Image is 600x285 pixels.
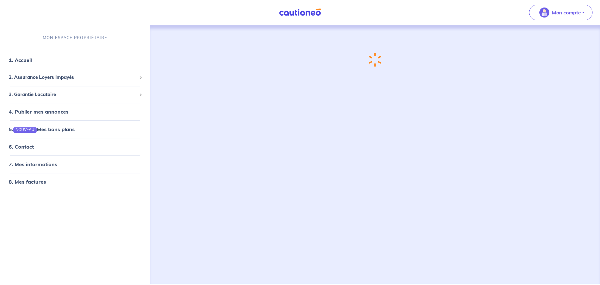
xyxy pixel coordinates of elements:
[9,144,34,150] a: 6. Contact
[277,8,323,16] img: Cautioneo
[2,71,147,84] div: 2. Assurance Loyers Impayés
[9,161,57,167] a: 7. Mes informations
[9,91,137,98] span: 3. Garantie Locataire
[9,126,75,132] a: 5.NOUVEAUMes bons plans
[529,5,592,20] button: illu_account_valid_menu.svgMon compte
[9,109,68,115] a: 4. Publier mes annonces
[2,54,147,66] div: 1. Accueil
[2,140,147,153] div: 6. Contact
[2,176,147,188] div: 8. Mes factures
[2,89,147,101] div: 3. Garantie Locataire
[9,179,46,185] a: 8. Mes factures
[2,123,147,135] div: 5.NOUVEAUMes bons plans
[368,52,382,67] img: loading-spinner
[43,35,107,41] p: MON ESPACE PROPRIÉTAIRE
[539,8,549,18] img: illu_account_valid_menu.svg
[9,57,32,63] a: 1. Accueil
[552,9,581,16] p: Mon compte
[2,158,147,170] div: 7. Mes informations
[2,105,147,118] div: 4. Publier mes annonces
[9,74,137,81] span: 2. Assurance Loyers Impayés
